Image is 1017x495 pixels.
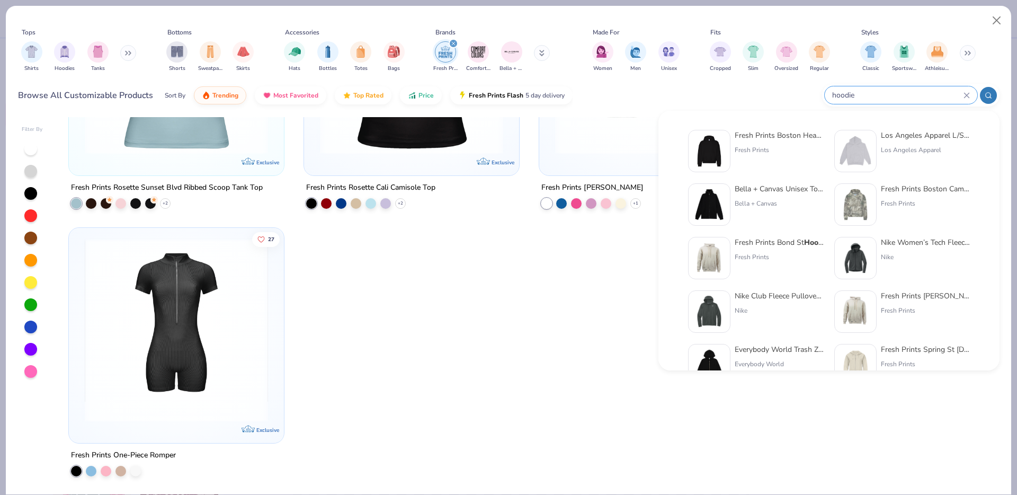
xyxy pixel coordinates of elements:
[860,41,881,73] button: filter button
[710,28,721,37] div: Fits
[322,46,334,58] img: Bottles Image
[625,41,646,73] button: filter button
[438,44,453,60] img: Fresh Prints Image
[166,41,188,73] button: filter button
[71,181,263,195] div: Fresh Prints Rosette Sunset Blvd Ribbed Scoop Tank Top
[865,46,877,58] img: Classic Image
[198,41,222,73] button: filter button
[355,46,367,58] img: Totes Image
[658,41,680,73] div: filter for Unisex
[21,41,42,73] div: filter for Shirts
[383,41,405,73] div: filter for Bags
[735,130,824,141] div: Fresh Prints Boston Heavyweight e
[892,41,916,73] button: filter button
[541,181,644,195] div: Fresh Prints [PERSON_NAME]
[343,91,351,100] img: TopRated.gif
[253,232,280,246] button: Like
[433,41,458,73] div: filter for Fresh Prints
[839,135,872,167] img: 6531d6c5-84f2-4e2d-81e4-76e2114e47c4
[735,183,824,195] div: Bella + Canvas Unisex Total Zip e
[693,135,726,167] img: 91acfc32-fd48-4d6b-bdad-a4c1a30ac3fc
[163,200,168,207] span: + 2
[256,159,279,166] span: Exclusive
[814,46,826,58] img: Regular Image
[198,65,222,73] span: Sweatpants
[881,290,970,302] div: Fresh Prints [PERSON_NAME] e
[466,41,490,73] div: filter for Comfort Colors
[87,41,109,73] div: filter for Tanks
[335,86,391,104] button: Top Rated
[54,41,75,73] button: filter button
[861,28,879,37] div: Styles
[630,65,641,73] span: Men
[435,28,456,37] div: Brands
[831,89,964,101] input: Try "T-Shirt"
[774,41,798,73] button: filter button
[289,65,300,73] span: Hats
[450,86,573,104] button: Fresh Prints Flash5 day delivery
[881,199,970,208] div: Fresh Prints
[499,41,524,73] div: filter for Bella + Canvas
[774,65,798,73] span: Oversized
[925,41,949,73] div: filter for Athleisure
[383,41,405,73] button: filter button
[809,41,830,73] button: filter button
[592,41,613,73] button: filter button
[354,65,368,73] span: Totes
[169,65,185,73] span: Shorts
[525,90,565,102] span: 5 day delivery
[237,46,249,58] img: Skirts Image
[92,46,104,58] img: Tanks Image
[388,46,399,58] img: Bags Image
[202,91,210,100] img: trending.gif
[167,28,192,37] div: Bottoms
[24,65,39,73] span: Shirts
[263,91,271,100] img: most_fav.gif
[504,44,520,60] img: Bella + Canvas Image
[710,41,731,73] div: filter for Cropped
[269,236,275,242] span: 27
[881,130,970,141] div: Los Angeles Apparel L/S Heavy Fleece e Po 14 Oz
[735,359,824,369] div: Everybody World
[839,295,872,328] img: 4cba63b0-d7b1-4498-a49e-d83b35899c19
[735,344,824,355] div: Everybody World Trash Zip Up e
[892,65,916,73] span: Sportswear
[593,65,612,73] span: Women
[165,91,185,100] div: Sort By
[892,41,916,73] div: filter for Sportswear
[693,349,726,382] img: 6644c3c2-0df1-43e2-8e84-0f04ee7907e8
[198,41,222,73] div: filter for Sweatpants
[466,65,490,73] span: Comfort Colors
[881,306,970,315] div: Fresh Prints
[881,252,970,262] div: Nike
[71,448,176,462] div: Fresh Prints One-Piece Romper
[625,41,646,73] div: filter for Men
[289,46,301,58] img: Hats Image
[804,237,825,247] strong: Hoodi
[194,86,246,104] button: Trending
[881,359,970,369] div: Fresh Prints
[860,41,881,73] div: filter for Classic
[743,41,764,73] div: filter for Slim
[398,200,403,207] span: + 2
[21,41,42,73] button: filter button
[592,41,613,73] div: filter for Women
[693,295,726,328] img: f5a80208-268d-4224-a884-aa730424e3b6
[735,237,824,248] div: Fresh Prints Bond St e
[881,237,970,248] div: Nike Women’s Tech Fleece Full-Zip e
[735,252,824,262] div: Fresh Prints
[748,65,759,73] span: Slim
[774,41,798,73] div: filter for Oversized
[255,86,326,104] button: Most Favorited
[18,89,153,102] div: Browse All Customizable Products
[59,46,70,58] img: Hoodies Image
[735,145,824,155] div: Fresh Prints
[204,46,216,58] img: Sweatpants Image
[881,344,970,355] div: Fresh Prints Spring St [DEMOGRAPHIC_DATA] Zip Up e
[91,65,105,73] span: Tanks
[470,44,486,60] img: Comfort Colors Image
[319,65,337,73] span: Bottles
[458,91,467,100] img: flash.gif
[839,349,872,382] img: f6b7758d-3930-48b0-9017-004cd56ef01c
[492,159,514,166] span: Exclusive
